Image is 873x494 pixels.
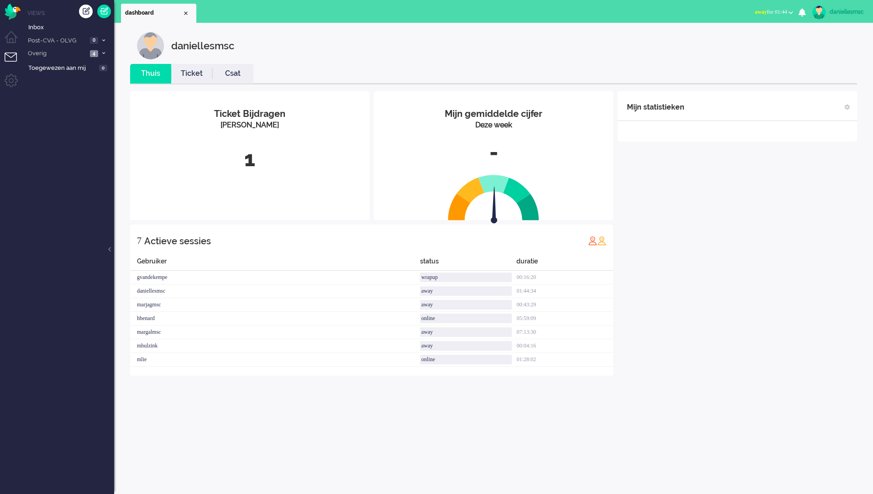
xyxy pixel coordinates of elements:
img: customer.svg [137,32,164,59]
div: status [420,257,517,271]
a: Ticket [171,68,212,79]
div: 07:13:30 [516,326,613,339]
div: marjagmsc [130,298,420,312]
div: Mijn gemiddelde cijfer [381,107,606,121]
div: hbenard [130,312,420,326]
a: Omnidesk [5,6,21,13]
div: away [420,341,512,351]
button: awayfor 01:44 [749,5,799,19]
span: 0 [99,65,107,72]
li: Thuis [130,64,171,84]
div: 00:16:20 [516,271,613,284]
div: online [420,314,512,323]
div: [PERSON_NAME] [137,120,363,131]
div: Actieve sessies [144,232,211,250]
img: avatar [812,5,826,19]
div: Mijn statistieken [627,98,684,116]
a: Csat [212,68,253,79]
a: Toegewezen aan mij 0 [26,63,114,73]
div: margalmsc [130,326,420,339]
li: Dashboard [121,4,196,23]
a: daniellesmsc [810,5,864,19]
span: for 01:44 [755,9,787,15]
li: Csat [212,64,253,84]
img: semi_circle.svg [448,174,539,221]
div: gvandekempe [130,271,420,284]
div: daniellesmsc [130,284,420,298]
img: profile_orange.svg [597,236,606,245]
div: 1 [137,144,363,174]
div: Deze week [381,120,606,131]
span: 4 [90,50,98,57]
div: Ticket Bijdragen [137,107,363,121]
div: 05:59:09 [516,312,613,326]
li: Dashboard menu [5,31,25,52]
span: dashboard [125,9,182,17]
div: wrapup [420,273,512,282]
div: daniellesmsc [830,7,864,16]
div: online [420,355,512,364]
div: Close tab [182,10,189,17]
li: Admin menu [5,74,25,95]
div: 01:44:34 [516,284,613,298]
div: mlie [130,353,420,367]
li: Views [27,9,114,17]
div: 7 [137,231,142,250]
span: Toegewezen aan mij [28,64,96,73]
div: away [420,300,512,310]
div: 01:28:02 [516,353,613,367]
div: away [420,327,512,337]
a: Quick Ticket [97,5,111,18]
a: Thuis [130,68,171,79]
span: Post-CVA - OLVG [26,37,87,45]
span: Inbox [28,23,114,32]
img: profile_red.svg [588,236,597,245]
span: Overig [26,49,87,58]
div: away [420,286,512,296]
div: daniellesmsc [171,32,234,59]
div: Gebruiker [130,257,420,271]
span: away [755,9,767,15]
img: arrow.svg [474,186,514,226]
li: Ticket [171,64,212,84]
a: Inbox [26,22,114,32]
div: mhulzink [130,339,420,353]
li: awayfor 01:44 [749,3,799,23]
div: 00:43:29 [516,298,613,312]
img: flow_omnibird.svg [5,4,21,20]
div: - [381,137,606,168]
span: 0 [90,37,98,44]
div: Creëer ticket [79,5,93,18]
div: 00:04:16 [516,339,613,353]
div: duratie [516,257,613,271]
li: Tickets menu [5,53,25,73]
